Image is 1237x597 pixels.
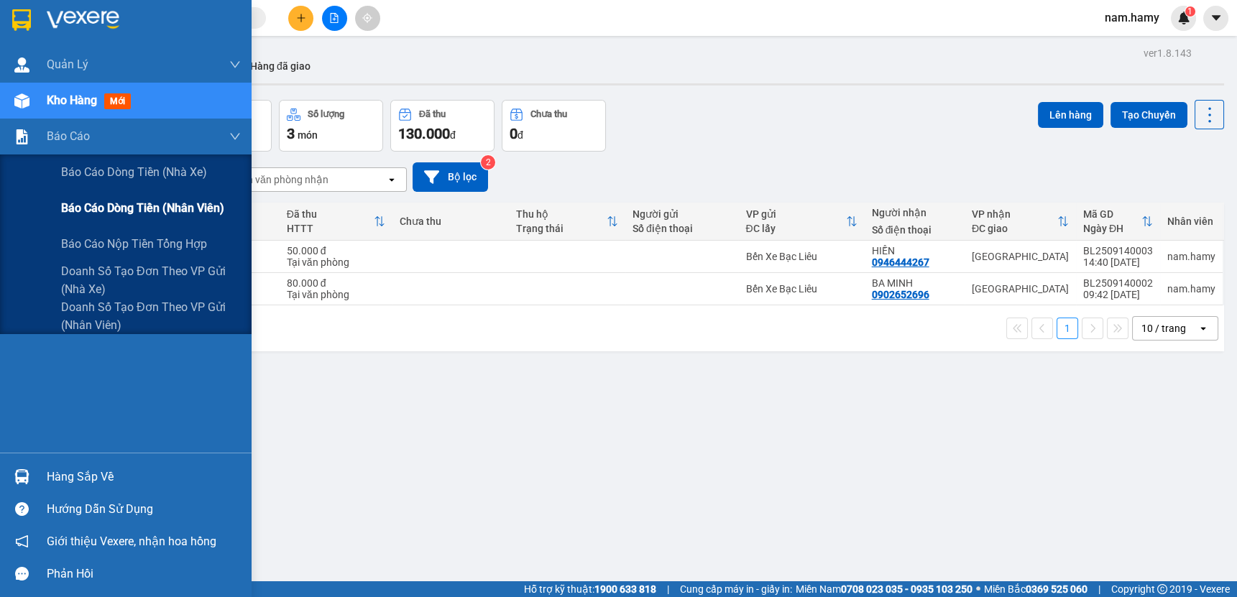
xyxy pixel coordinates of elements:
[61,298,241,334] span: Doanh số tạo đơn theo VP gửi (nhân viên)
[1197,323,1209,334] svg: open
[1038,102,1103,128] button: Lên hàng
[15,567,29,580] span: message
[15,534,29,548] span: notification
[308,109,344,119] div: Số lượng
[229,131,241,142] span: down
[502,100,606,152] button: Chưa thu0đ
[1177,11,1190,24] img: icon-new-feature
[15,502,29,516] span: question-circle
[1157,584,1167,594] span: copyright
[972,223,1057,234] div: ĐC giao
[61,235,207,253] span: Báo cáo nộp tiền Tổng hợp
[1203,6,1228,31] button: caret-down
[280,203,392,241] th: Toggle SortBy
[984,581,1087,597] span: Miền Bắc
[972,208,1057,220] div: VP nhận
[633,223,731,234] div: Số điện thoại
[1083,277,1153,289] div: BL2509140002
[872,289,929,300] div: 0902652696
[47,563,241,585] div: Phản hồi
[296,13,306,23] span: plus
[1144,45,1192,61] div: ver 1.8.143
[481,155,495,170] sup: 2
[680,581,792,597] span: Cung cấp máy in - giấy in:
[530,109,567,119] div: Chưa thu
[287,289,385,300] div: Tại văn phòng
[1167,283,1215,295] div: nam.hamy
[288,6,313,31] button: plus
[509,203,625,241] th: Toggle SortBy
[738,203,864,241] th: Toggle SortBy
[287,277,385,289] div: 80.000 đ
[1210,11,1223,24] span: caret-down
[47,55,88,73] span: Quản Lý
[976,586,980,592] span: ⚪️
[745,208,845,220] div: VP gửi
[287,125,295,142] span: 3
[1141,321,1186,335] div: 10 / trang
[1083,245,1153,256] div: BL2509140003
[1083,289,1153,300] div: 09:42 [DATE]
[1083,208,1141,220] div: Mã GD
[47,466,241,488] div: Hàng sắp về
[516,223,607,234] div: Trạng thái
[47,499,241,520] div: Hướng dẫn sử dụng
[1098,581,1100,597] span: |
[1083,256,1153,268] div: 14:40 [DATE]
[1110,102,1187,128] button: Tạo Chuyến
[450,129,456,141] span: đ
[1167,216,1215,227] div: Nhân viên
[594,583,656,595] strong: 1900 633 818
[667,581,669,597] span: |
[1083,223,1141,234] div: Ngày ĐH
[516,208,607,220] div: Thu hộ
[61,163,207,181] span: Báo cáo dòng tiền (nhà xe)
[362,13,372,23] span: aim
[524,581,656,597] span: Hỗ trợ kỹ thuật:
[287,223,374,234] div: HTTT
[1187,6,1192,17] span: 1
[872,256,929,268] div: 0946444267
[1057,318,1078,339] button: 1
[390,100,495,152] button: Đã thu130.000đ
[518,129,523,141] span: đ
[61,262,241,298] span: Doanh số tạo đơn theo VP gửi (nhà xe)
[972,283,1069,295] div: [GEOGRAPHIC_DATA]
[239,49,322,83] button: Hàng đã giao
[972,251,1069,262] div: [GEOGRAPHIC_DATA]
[287,208,374,220] div: Đã thu
[47,127,90,145] span: Báo cáo
[1185,6,1195,17] sup: 1
[872,277,957,289] div: BA MINH
[510,125,518,142] span: 0
[14,469,29,484] img: warehouse-icon
[298,129,318,141] span: món
[287,256,385,268] div: Tại văn phòng
[229,59,241,70] span: down
[287,245,385,256] div: 50.000 đ
[413,162,488,192] button: Bộ lọc
[1093,9,1171,27] span: nam.hamy
[12,9,31,31] img: logo-vxr
[1026,583,1087,595] strong: 0369 525 060
[322,6,347,31] button: file-add
[745,223,845,234] div: ĐC lấy
[279,100,383,152] button: Số lượng3món
[47,532,216,550] span: Giới thiệu Vexere, nhận hoa hồng
[355,6,380,31] button: aim
[229,172,328,187] div: Chọn văn phòng nhận
[398,125,450,142] span: 130.000
[872,224,957,236] div: Số điện thoại
[14,57,29,73] img: warehouse-icon
[633,208,731,220] div: Người gửi
[1076,203,1160,241] th: Toggle SortBy
[47,93,97,107] span: Kho hàng
[745,251,857,262] div: Bến Xe Bạc Liêu
[14,129,29,144] img: solution-icon
[872,207,957,218] div: Người nhận
[14,93,29,108] img: warehouse-icon
[1167,251,1215,262] div: nam.hamy
[965,203,1076,241] th: Toggle SortBy
[386,174,397,185] svg: open
[61,199,224,217] span: Báo cáo dòng tiền (nhân viên)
